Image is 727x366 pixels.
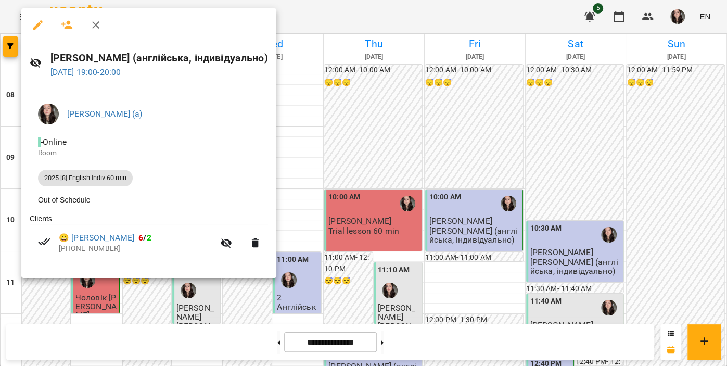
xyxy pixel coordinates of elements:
span: 2 [147,233,151,243]
svg: Paid [38,235,50,248]
img: 1a20daea8e9f27e67610e88fbdc8bd8e.jpg [38,104,59,124]
span: - Online [38,137,69,147]
a: [DATE] 19:00-20:00 [50,67,121,77]
p: [PHONE_NUMBER] [59,244,214,254]
h6: [PERSON_NAME] (англійська, індивідуально) [50,50,268,66]
ul: Clients [30,213,268,266]
p: Room [38,148,260,158]
a: 😀 [PERSON_NAME] [59,232,134,244]
span: 2025 [8] English Indiv 60 min [38,173,133,183]
li: Out of Schedule [30,191,268,209]
span: 6 [138,233,143,243]
b: / [138,233,151,243]
a: [PERSON_NAME] (а) [67,109,143,119]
